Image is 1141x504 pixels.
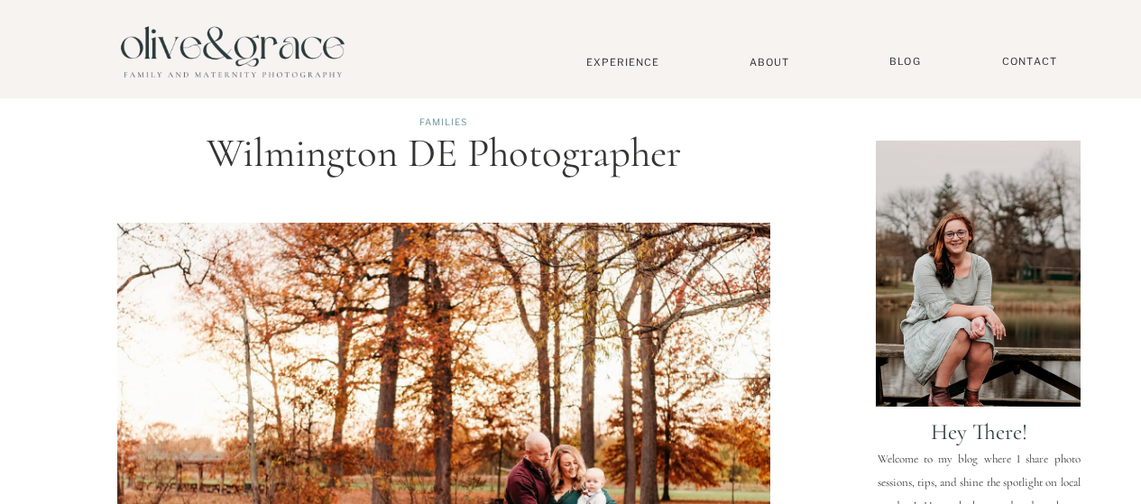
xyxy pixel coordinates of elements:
[564,56,683,69] a: Experience
[883,55,928,69] a: BLOG
[419,116,467,127] a: Families
[877,418,1081,439] p: Hey there!
[122,133,766,173] h1: Wilmington DE Photographer
[994,55,1066,69] a: Contact
[742,56,797,68] a: About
